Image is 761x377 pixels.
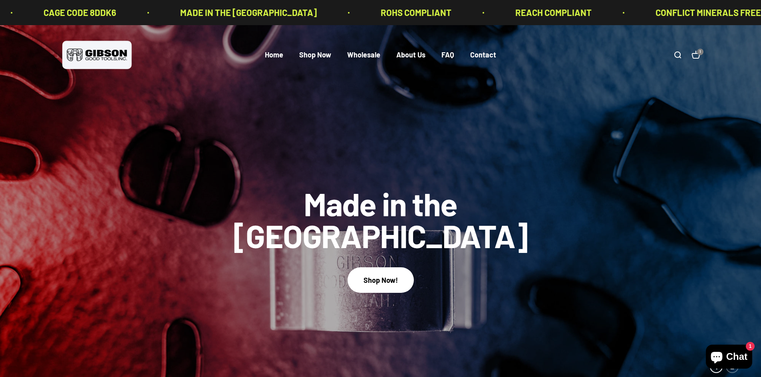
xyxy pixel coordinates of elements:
split-lines: Made in the [GEOGRAPHIC_DATA] [225,216,536,255]
div: Shop Now! [364,274,398,286]
button: Shop Now! [348,267,414,292]
a: Home [265,51,283,59]
cart-count: 1 [697,49,703,55]
p: ROHS COMPLIANT [370,6,440,20]
a: Shop Now [299,51,331,59]
p: CAGE CODE 8DDK6 [32,6,105,20]
a: Contact [470,51,496,59]
a: Wholesale [347,51,380,59]
p: MADE IN THE [GEOGRAPHIC_DATA] [169,6,306,20]
p: REACH COMPLIANT [504,6,580,20]
p: CONFLICT MINERALS FREE [644,6,750,20]
inbox-online-store-chat: Shopify online store chat [703,345,755,371]
a: About Us [396,51,425,59]
a: FAQ [441,51,454,59]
